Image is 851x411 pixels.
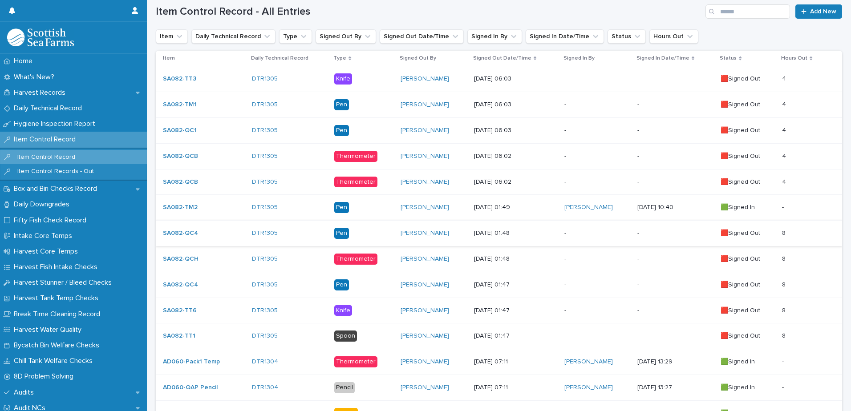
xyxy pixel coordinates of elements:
[10,216,93,225] p: Fifty Fish Check Record
[474,178,557,186] p: [DATE] 06:02
[721,204,775,211] p: 🟩Signed In
[563,53,595,63] p: Signed In By
[10,104,89,113] p: Daily Technical Record
[316,29,376,44] button: Signed Out By
[721,358,775,366] p: 🟩Signed In
[156,169,842,195] tr: SA082-QCB DTR1305 Thermometer[PERSON_NAME] [DATE] 06:02--🟥Signed Out44
[721,384,775,391] p: 🟩Signed In
[252,384,278,391] a: DTR1304
[401,358,449,366] a: [PERSON_NAME]
[401,204,449,211] a: [PERSON_NAME]
[252,127,278,134] a: DTR1305
[474,204,557,211] p: [DATE] 01:49
[156,221,842,246] tr: SA082-QC4 DTR1305 Pen[PERSON_NAME] [DATE] 01:48--🟥Signed Out88
[334,228,349,239] div: Pen
[810,8,836,15] span: Add New
[156,349,842,375] tr: AD060-Pack1 Temp DTR1304 Thermometer[PERSON_NAME] [DATE] 07:11[PERSON_NAME] [DATE] 13:29🟩Signed In--
[782,73,788,83] p: 4
[401,281,449,289] a: [PERSON_NAME]
[721,307,775,314] p: 🟥Signed Out
[474,153,557,160] p: [DATE] 06:02
[252,332,278,340] a: DTR1305
[10,57,40,65] p: Home
[10,168,101,175] p: Item Control Records - Out
[251,53,308,63] p: Daily Technical Record
[10,185,104,193] p: Box and Bin Checks Record
[156,92,842,118] tr: SA082-TM1 DTR1305 Pen[PERSON_NAME] [DATE] 06:03--🟥Signed Out44
[564,255,630,263] p: -
[637,178,713,186] p: -
[782,330,787,340] p: 8
[334,382,355,393] div: Pencil
[721,153,775,160] p: 🟥Signed Out
[7,28,74,46] img: mMrefqRFQpe26GRNOUkG
[474,281,557,289] p: [DATE] 01:47
[401,75,449,83] a: [PERSON_NAME]
[637,384,713,391] p: [DATE] 13:27
[10,120,102,128] p: Hygiene Inspection Report
[721,281,775,289] p: 🟥Signed Out
[10,153,82,161] p: Item Control Record
[637,127,713,134] p: -
[474,75,557,83] p: [DATE] 06:03
[10,73,61,81] p: What's New?
[637,255,713,263] p: -
[401,101,449,109] a: [PERSON_NAME]
[564,230,630,237] p: -
[401,178,449,186] a: [PERSON_NAME]
[705,4,790,19] div: Search
[401,384,449,391] a: [PERSON_NAME]
[334,254,377,265] div: Thermometer
[637,153,713,160] p: -
[334,125,349,136] div: Pen
[191,29,276,44] button: Daily Technical Record
[637,307,713,314] p: -
[721,178,775,186] p: 🟥Signed Out
[252,153,278,160] a: DTR1305
[526,29,604,44] button: Signed In Date/Time
[401,255,449,263] a: [PERSON_NAME]
[163,204,198,211] a: SA082-TM2
[474,101,557,109] p: [DATE] 06:03
[721,101,775,109] p: 🟥Signed Out
[721,230,775,237] p: 🟥Signed Out
[473,53,531,63] p: Signed Out Date/Time
[636,53,689,63] p: Signed In Date/Time
[334,330,357,342] div: Spoon
[608,29,646,44] button: Status
[649,29,698,44] button: Hours Out
[721,75,775,83] p: 🟥Signed Out
[564,307,630,314] p: -
[334,279,349,290] div: Pen
[163,127,197,134] a: SA082-QC1
[252,75,278,83] a: DTR1305
[163,178,198,186] a: SA082-QCB
[564,384,613,391] a: [PERSON_NAME]
[637,358,713,366] p: [DATE] 13:29
[156,66,842,92] tr: SA082-TT3 DTR1305 Knife[PERSON_NAME] [DATE] 06:03--🟥Signed Out44
[474,358,557,366] p: [DATE] 07:11
[252,307,278,314] a: DTR1305
[474,307,557,314] p: [DATE] 01:47
[10,372,81,381] p: 8D Problem Solving
[10,357,100,365] p: Chill Tank Welfare Checks
[163,358,220,366] a: AD060-Pack1 Temp
[252,230,278,237] a: DTR1305
[781,53,807,63] p: Hours Out
[782,382,786,391] p: -
[279,29,312,44] button: Type
[156,375,842,400] tr: AD060-QAP Pencil DTR1304 Pencil[PERSON_NAME] [DATE] 07:11[PERSON_NAME] [DATE] 13:27🟩Signed In--
[10,232,79,240] p: Intake Core Temps
[564,101,630,109] p: -
[252,281,278,289] a: DTR1305
[10,135,83,144] p: Item Control Record
[10,278,119,287] p: Harvest Stunner / Bleed Checks
[467,29,522,44] button: Signed In By
[474,230,557,237] p: [DATE] 01:48
[333,53,346,63] p: Type
[252,178,278,186] a: DTR1305
[564,332,630,340] p: -
[10,247,85,256] p: Harvest Core Temps
[334,305,352,316] div: Knife
[163,230,198,237] a: SA082-QC4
